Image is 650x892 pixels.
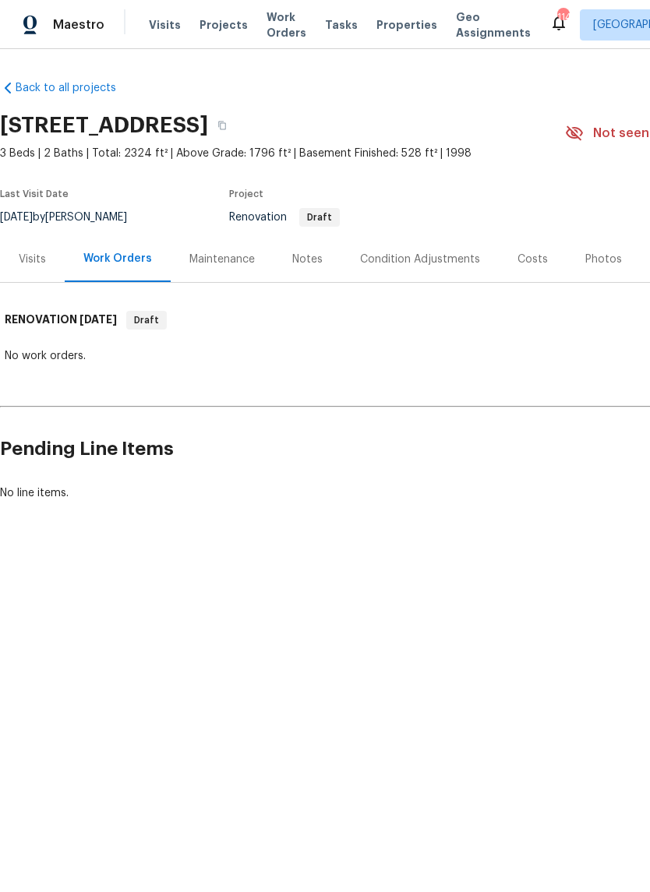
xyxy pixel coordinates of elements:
[208,111,236,139] button: Copy Address
[456,9,531,41] span: Geo Assignments
[325,19,358,30] span: Tasks
[128,312,165,328] span: Draft
[83,251,152,266] div: Work Orders
[149,17,181,33] span: Visits
[19,252,46,267] div: Visits
[301,213,338,222] span: Draft
[229,212,340,223] span: Renovation
[557,9,568,25] div: 114
[267,9,306,41] span: Work Orders
[200,17,248,33] span: Projects
[79,314,117,325] span: [DATE]
[518,252,548,267] div: Costs
[585,252,622,267] div: Photos
[292,252,323,267] div: Notes
[376,17,437,33] span: Properties
[5,311,117,330] h6: RENOVATION
[229,189,263,199] span: Project
[360,252,480,267] div: Condition Adjustments
[189,252,255,267] div: Maintenance
[53,17,104,33] span: Maestro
